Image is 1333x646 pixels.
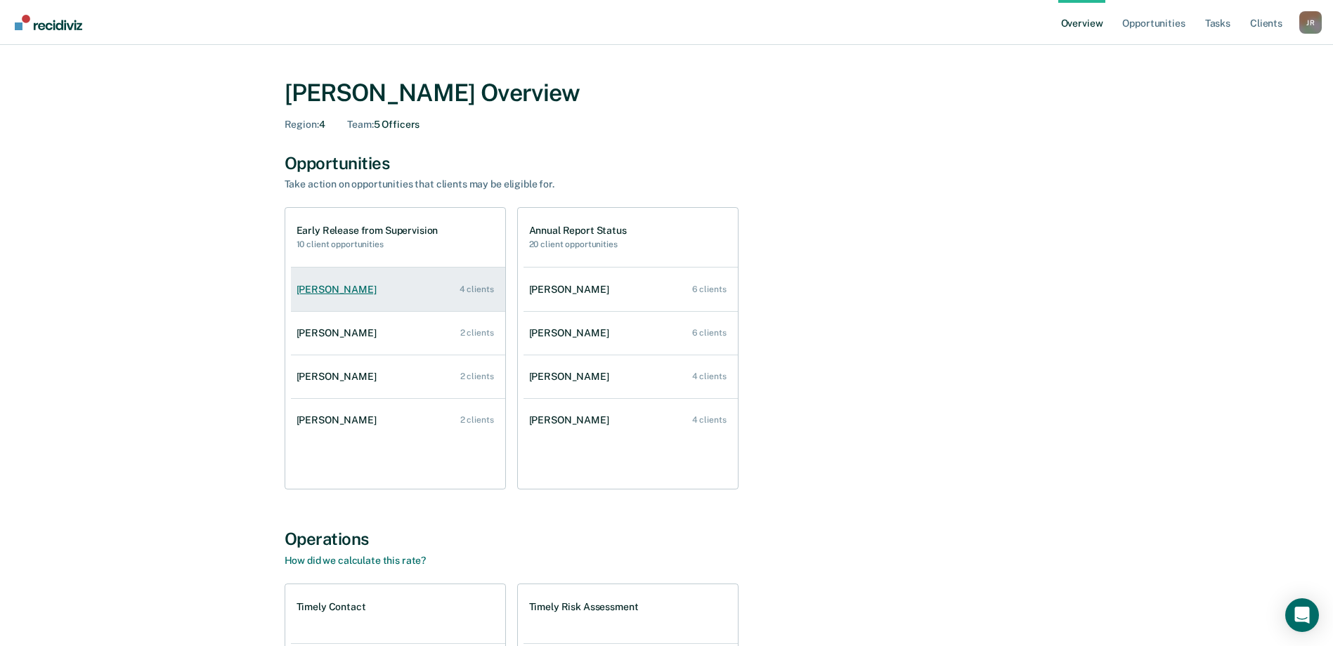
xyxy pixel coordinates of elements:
button: Profile dropdown button [1299,11,1322,34]
div: [PERSON_NAME] [529,371,615,383]
div: [PERSON_NAME] [297,284,382,296]
a: [PERSON_NAME] 4 clients [291,270,505,310]
img: Recidiviz [15,15,82,30]
div: Take action on opportunities that clients may be eligible for. [285,178,776,190]
a: How did we calculate this rate? [285,555,427,566]
div: [PERSON_NAME] [297,327,382,339]
h1: Early Release from Supervision [297,225,438,237]
div: 4 clients [460,284,494,294]
div: Open Intercom Messenger [1285,598,1319,632]
a: [PERSON_NAME] 2 clients [291,313,505,353]
div: Operations [285,529,1049,549]
div: 5 Officers [347,119,420,131]
h1: Annual Report Status [529,225,627,237]
div: 6 clients [692,284,727,294]
div: Opportunities [285,153,1049,173]
div: [PERSON_NAME] [529,414,615,426]
div: [PERSON_NAME] Overview [285,79,1049,107]
a: [PERSON_NAME] 4 clients [524,357,738,397]
div: [PERSON_NAME] [529,327,615,339]
h1: Timely Risk Assessment [529,601,639,613]
div: 4 [285,119,325,131]
h2: 20 client opportunities [529,239,627,249]
span: Team : [347,119,373,130]
h2: 10 client opportunities [297,239,438,249]
a: [PERSON_NAME] 2 clients [291,400,505,440]
div: 6 clients [692,328,727,338]
div: 2 clients [460,371,494,381]
div: [PERSON_NAME] [529,284,615,296]
div: J R [1299,11,1322,34]
div: 4 clients [692,415,727,425]
div: 2 clients [460,415,494,425]
div: 2 clients [460,328,494,338]
a: [PERSON_NAME] 6 clients [524,270,738,310]
h1: Timely Contact [297,601,366,613]
div: [PERSON_NAME] [297,371,382,383]
a: [PERSON_NAME] 6 clients [524,313,738,353]
div: 4 clients [692,371,727,381]
div: [PERSON_NAME] [297,414,382,426]
span: Region : [285,119,319,130]
a: [PERSON_NAME] 4 clients [524,400,738,440]
a: [PERSON_NAME] 2 clients [291,357,505,397]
